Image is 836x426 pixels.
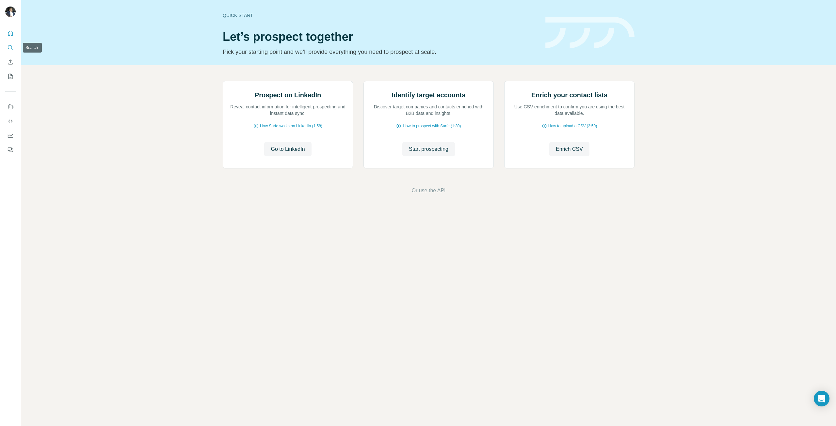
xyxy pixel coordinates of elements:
[556,145,583,153] span: Enrich CSV
[814,391,829,406] div: Open Intercom Messenger
[392,90,466,100] h2: Identify target accounts
[511,103,628,117] p: Use CSV enrichment to confirm you are using the best data available.
[545,17,635,49] img: banner
[271,145,305,153] span: Go to LinkedIn
[264,142,311,156] button: Go to LinkedIn
[255,90,321,100] h2: Prospect on LinkedIn
[260,123,322,129] span: How Surfe works on LinkedIn (1:58)
[5,101,16,113] button: Use Surfe on LinkedIn
[403,123,461,129] span: How to prospect with Surfe (1:30)
[230,103,346,117] p: Reveal contact information for intelligent prospecting and instant data sync.
[5,56,16,68] button: Enrich CSV
[409,145,448,153] span: Start prospecting
[5,130,16,141] button: Dashboard
[5,7,16,17] img: Avatar
[5,42,16,54] button: Search
[223,47,538,56] p: Pick your starting point and we’ll provide everything you need to prospect at scale.
[370,103,487,117] p: Discover target companies and contacts enriched with B2B data and insights.
[5,71,16,82] button: My lists
[411,187,445,195] button: Or use the API
[223,30,538,43] h1: Let’s prospect together
[223,12,538,19] div: Quick start
[402,142,455,156] button: Start prospecting
[549,142,589,156] button: Enrich CSV
[5,27,16,39] button: Quick start
[5,144,16,156] button: Feedback
[5,115,16,127] button: Use Surfe API
[548,123,597,129] span: How to upload a CSV (2:59)
[531,90,607,100] h2: Enrich your contact lists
